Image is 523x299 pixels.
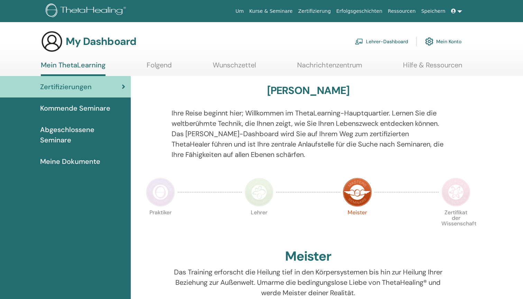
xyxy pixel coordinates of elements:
p: Lehrer [245,210,274,239]
span: Kommende Seminare [40,103,110,113]
img: Practitioner [146,178,175,207]
h3: My Dashboard [66,35,136,48]
a: Um [233,5,247,18]
h3: [PERSON_NAME] [267,84,350,97]
a: Lehrer-Dashboard [355,34,408,49]
a: Folgend [147,61,172,74]
p: Praktiker [146,210,175,239]
p: Das Training erforscht die Heilung tief in den Körpersystemen bis hin zur Heilung Ihrer Beziehung... [172,267,445,298]
img: chalkboard-teacher.svg [355,38,363,45]
a: Wunschzettel [213,61,256,74]
img: Instructor [245,178,274,207]
span: Abgeschlossene Seminare [40,124,125,145]
p: Meister [343,210,372,239]
a: Hilfe & Ressourcen [403,61,462,74]
a: Zertifizierung [295,5,333,18]
a: Speichern [419,5,448,18]
a: Ressourcen [385,5,418,18]
img: Certificate of Science [441,178,470,207]
a: Mein ThetaLearning [41,61,105,76]
a: Erfolgsgeschichten [333,5,385,18]
img: Master [343,178,372,207]
img: generic-user-icon.jpg [41,30,63,53]
p: Ihre Reise beginnt hier; Willkommen im ThetaLearning-Hauptquartier. Lernen Sie die weltberühmte T... [172,108,445,160]
h2: Meister [285,249,331,264]
a: Nachrichtenzentrum [297,61,362,74]
a: Mein Konto [425,34,461,49]
a: Kurse & Seminare [247,5,295,18]
span: Zertifizierungen [40,82,92,92]
span: Meine Dokumente [40,156,100,167]
p: Zertifikat der Wissenschaft [441,210,470,239]
img: cog.svg [425,36,433,47]
img: logo.png [46,3,128,19]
